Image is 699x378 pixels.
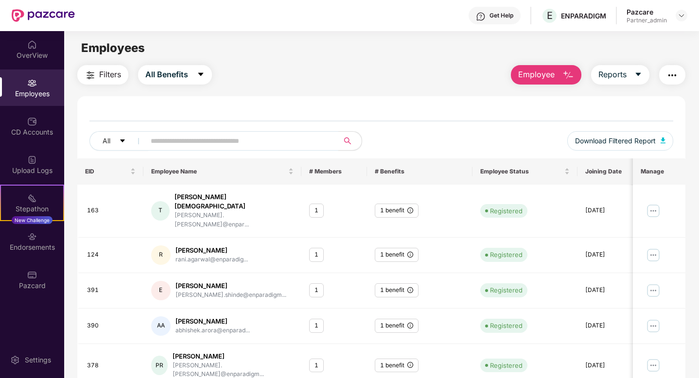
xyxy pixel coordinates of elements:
[375,283,419,297] div: 1 benefit
[375,319,419,333] div: 1 benefit
[375,204,419,218] div: 1 benefit
[27,232,37,241] img: svg+xml;base64,PHN2ZyBpZD0iRW5kb3JzZW1lbnRzIiB4bWxucz0iaHR0cDovL3d3dy53My5vcmcvMjAwMC9zdmciIHdpZH...
[87,361,135,370] div: 378
[1,204,63,214] div: Stepathon
[309,359,324,373] div: 1
[490,361,523,370] div: Registered
[567,131,673,151] button: Download Filtered Report
[87,286,135,295] div: 391
[632,158,685,185] th: Manage
[645,358,661,373] img: manageButton
[175,255,248,264] div: rani.agarwal@enparadig...
[645,247,661,263] img: manageButton
[678,12,685,19] img: svg+xml;base64,PHN2ZyBpZD0iRHJvcGRvd24tMzJ4MzIiIHhtbG5zPSJodHRwOi8vd3d3LnczLm9yZy8yMDAwL3N2ZyIgd2...
[561,11,606,20] div: ENPARADIGM
[476,12,486,21] img: svg+xml;base64,PHN2ZyBpZD0iSGVscC0zMngzMiIgeG1sbnM9Imh0dHA6Ly93d3cudzMub3JnLzIwMDAvc3ZnIiB3aWR0aD...
[407,252,413,258] span: info-circle
[490,321,523,330] div: Registered
[634,70,642,79] span: caret-down
[661,137,665,143] img: svg+xml;base64,PHN2ZyB4bWxucz0iaHR0cDovL3d3dy53My5vcmcvMjAwMC9zdmciIHhtbG5zOnhsaW5rPSJodHRwOi8vd3...
[309,204,324,218] div: 1
[143,158,301,185] th: Employee Name
[151,316,171,336] div: AA
[103,136,110,146] span: All
[518,69,555,81] span: Employee
[577,158,657,185] th: Joining Date
[77,65,128,85] button: Filters
[27,270,37,280] img: svg+xml;base64,PHN2ZyBpZD0iUGF6Y2FyZCIgeG1sbnM9Imh0dHA6Ly93d3cudzMub3JnLzIwMDAvc3ZnIiB3aWR0aD0iMj...
[562,69,574,81] img: svg+xml;base64,PHN2ZyB4bWxucz0iaHR0cDovL3d3dy53My5vcmcvMjAwMC9zdmciIHhtbG5zOnhsaW5rPSJodHRwOi8vd3...
[151,245,171,265] div: R
[151,201,170,221] div: T
[547,10,553,21] span: E
[87,206,135,215] div: 163
[407,323,413,328] span: info-circle
[85,69,96,81] img: svg+xml;base64,PHN2ZyB4bWxucz0iaHR0cDovL3d3dy53My5vcmcvMjAwMC9zdmciIHdpZHRoPSIyNCIgaGVpZ2h0PSIyNC...
[490,250,523,259] div: Registered
[151,281,171,300] div: E
[338,137,357,145] span: search
[575,136,656,146] span: Download Filtered Report
[407,287,413,293] span: info-circle
[27,40,37,50] img: svg+xml;base64,PHN2ZyBpZD0iSG9tZSIgeG1sbnM9Imh0dHA6Ly93d3cudzMub3JnLzIwMDAvc3ZnIiB3aWR0aD0iMjAiIG...
[175,317,250,326] div: [PERSON_NAME]
[511,65,581,85] button: Employee
[175,281,286,291] div: [PERSON_NAME]
[591,65,649,85] button: Reportscaret-down
[85,168,128,175] span: EID
[585,250,649,259] div: [DATE]
[489,12,513,19] div: Get Help
[472,158,578,185] th: Employee Status
[645,203,661,219] img: manageButton
[27,117,37,126] img: svg+xml;base64,PHN2ZyBpZD0iQ0RfQWNjb3VudHMiIGRhdGEtbmFtZT0iQ0QgQWNjb3VudHMiIHhtbG5zPSJodHRwOi8vd3...
[585,168,642,175] span: Joining Date
[27,78,37,88] img: svg+xml;base64,PHN2ZyBpZD0iRW1wbG95ZWVzIiB4bWxucz0iaHR0cDovL3d3dy53My5vcmcvMjAwMC9zdmciIHdpZHRoPS...
[645,318,661,334] img: manageButton
[173,352,294,361] div: [PERSON_NAME]
[490,206,523,216] div: Registered
[87,321,135,330] div: 390
[407,207,413,213] span: info-circle
[12,216,52,224] div: New Challenge
[119,137,126,145] span: caret-down
[480,168,563,175] span: Employee Status
[89,131,149,151] button: Allcaret-down
[367,158,472,185] th: # Benefits
[375,248,419,262] div: 1 benefit
[12,9,75,22] img: New Pazcare Logo
[81,41,145,55] span: Employees
[138,65,212,85] button: All Benefitscaret-down
[197,70,205,79] span: caret-down
[151,168,286,175] span: Employee Name
[585,321,649,330] div: [DATE]
[145,69,188,81] span: All Benefits
[585,286,649,295] div: [DATE]
[175,246,248,255] div: [PERSON_NAME]
[338,131,362,151] button: search
[175,326,250,335] div: abhishek.arora@enparad...
[585,206,649,215] div: [DATE]
[598,69,627,81] span: Reports
[490,285,523,295] div: Registered
[309,248,324,262] div: 1
[407,362,413,368] span: info-circle
[77,158,143,185] th: EID
[175,211,294,229] div: [PERSON_NAME].[PERSON_NAME]@enpar...
[645,283,661,298] img: manageButton
[301,158,367,185] th: # Members
[151,356,168,375] div: PR
[10,355,20,365] img: svg+xml;base64,PHN2ZyBpZD0iU2V0dGluZy0yMHgyMCIgeG1sbnM9Imh0dHA6Ly93d3cudzMub3JnLzIwMDAvc3ZnIiB3aW...
[375,359,419,373] div: 1 benefit
[627,7,667,17] div: Pazcare
[309,319,324,333] div: 1
[585,361,649,370] div: [DATE]
[22,355,54,365] div: Settings
[87,250,135,259] div: 124
[27,193,37,203] img: svg+xml;base64,PHN2ZyB4bWxucz0iaHR0cDovL3d3dy53My5vcmcvMjAwMC9zdmciIHdpZHRoPSIyMSIgaGVpZ2h0PSIyMC...
[99,69,121,81] span: Filters
[309,283,324,297] div: 1
[666,69,678,81] img: svg+xml;base64,PHN2ZyB4bWxucz0iaHR0cDovL3d3dy53My5vcmcvMjAwMC9zdmciIHdpZHRoPSIyNCIgaGVpZ2h0PSIyNC...
[175,192,294,211] div: [PERSON_NAME][DEMOGRAPHIC_DATA]
[175,291,286,300] div: [PERSON_NAME].shinde@enparadigm...
[27,155,37,165] img: svg+xml;base64,PHN2ZyBpZD0iVXBsb2FkX0xvZ3MiIGRhdGEtbmFtZT0iVXBsb2FkIExvZ3MiIHhtbG5zPSJodHRwOi8vd3...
